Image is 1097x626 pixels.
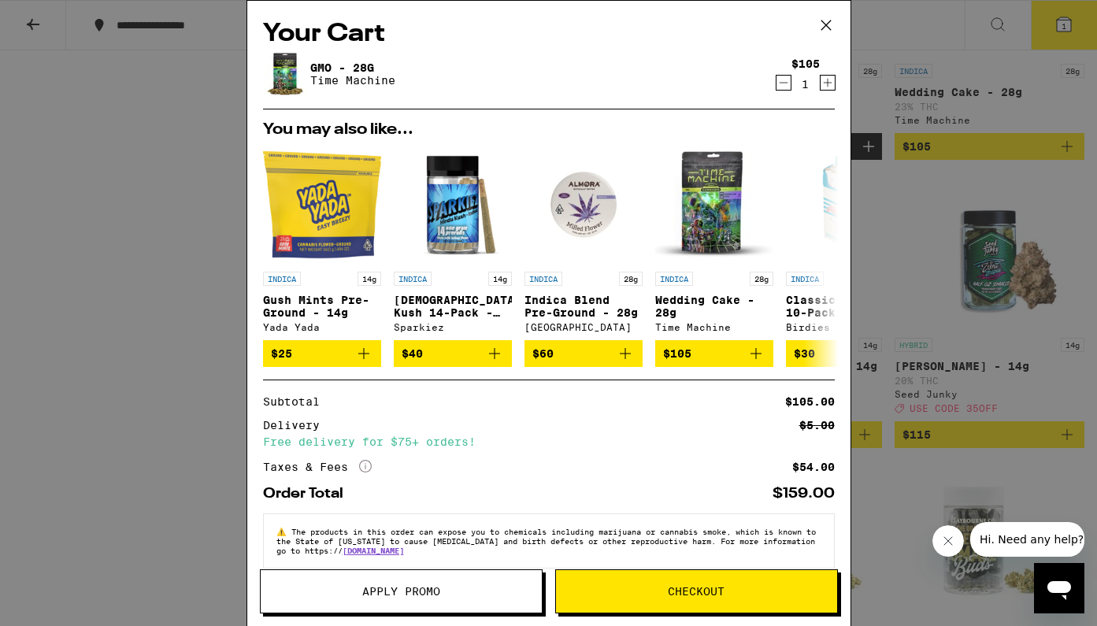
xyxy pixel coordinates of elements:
[668,586,725,597] span: Checkout
[791,57,820,70] div: $105
[263,340,381,367] button: Add to bag
[532,347,554,360] span: $60
[786,322,904,332] div: Birdies
[263,272,301,286] p: INDICA
[786,272,824,286] p: INDICA
[932,525,964,557] iframe: Close message
[343,546,404,555] a: [DOMAIN_NAME]
[785,396,835,407] div: $105.00
[402,347,423,360] span: $40
[663,347,691,360] span: $105
[263,487,354,501] div: Order Total
[655,294,773,319] p: Wedding Cake - 28g
[263,294,381,319] p: Gush Mints Pre-Ground - 14g
[524,294,643,319] p: Indica Blend Pre-Ground - 28g
[394,322,512,332] div: Sparkiez
[263,52,307,96] img: GMO - 28g
[394,272,432,286] p: INDICA
[524,340,643,367] button: Add to bag
[362,586,440,597] span: Apply Promo
[791,78,820,91] div: 1
[263,460,372,474] div: Taxes & Fees
[820,75,836,91] button: Increment
[786,146,904,340] a: Open page for Classic Indica 10-Pack - 7g from Birdies
[792,461,835,472] div: $54.00
[310,74,395,87] p: Time Machine
[394,146,512,264] img: Sparkiez - Hindu Kush 14-Pack - 14g
[773,487,835,501] div: $159.00
[655,146,773,340] a: Open page for Wedding Cake - 28g from Time Machine
[488,272,512,286] p: 14g
[263,436,835,447] div: Free delivery for $75+ orders!
[394,340,512,367] button: Add to bag
[750,272,773,286] p: 28g
[394,146,512,340] a: Open page for Hindu Kush 14-Pack - 14g from Sparkiez
[786,146,904,264] img: Birdies - Classic Indica 10-Pack - 7g
[394,294,512,319] p: [DEMOGRAPHIC_DATA] Kush 14-Pack - 14g
[776,75,791,91] button: Decrement
[263,17,835,52] h2: Your Cart
[524,146,643,264] img: Almora Farm - Indica Blend Pre-Ground - 28g
[655,340,773,367] button: Add to bag
[263,122,835,138] h2: You may also like...
[276,527,291,536] span: ⚠️
[263,396,331,407] div: Subtotal
[263,322,381,332] div: Yada Yada
[799,420,835,431] div: $5.00
[655,272,693,286] p: INDICA
[276,527,816,555] span: The products in this order can expose you to chemicals including marijuana or cannabis smoke, whi...
[524,322,643,332] div: [GEOGRAPHIC_DATA]
[655,146,773,264] img: Time Machine - Wedding Cake - 28g
[524,272,562,286] p: INDICA
[263,420,331,431] div: Delivery
[786,340,904,367] button: Add to bag
[260,569,543,613] button: Apply Promo
[271,347,292,360] span: $25
[970,522,1084,557] iframe: Message from company
[524,146,643,340] a: Open page for Indica Blend Pre-Ground - 28g from Almora Farm
[310,61,395,74] a: GMO - 28g
[794,347,815,360] span: $30
[1034,563,1084,613] iframe: Button to launch messaging window
[619,272,643,286] p: 28g
[263,146,381,340] a: Open page for Gush Mints Pre-Ground - 14g from Yada Yada
[786,294,904,319] p: Classic Indica 10-Pack - 7g
[555,569,838,613] button: Checkout
[358,272,381,286] p: 14g
[263,146,381,264] img: Yada Yada - Gush Mints Pre-Ground - 14g
[655,322,773,332] div: Time Machine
